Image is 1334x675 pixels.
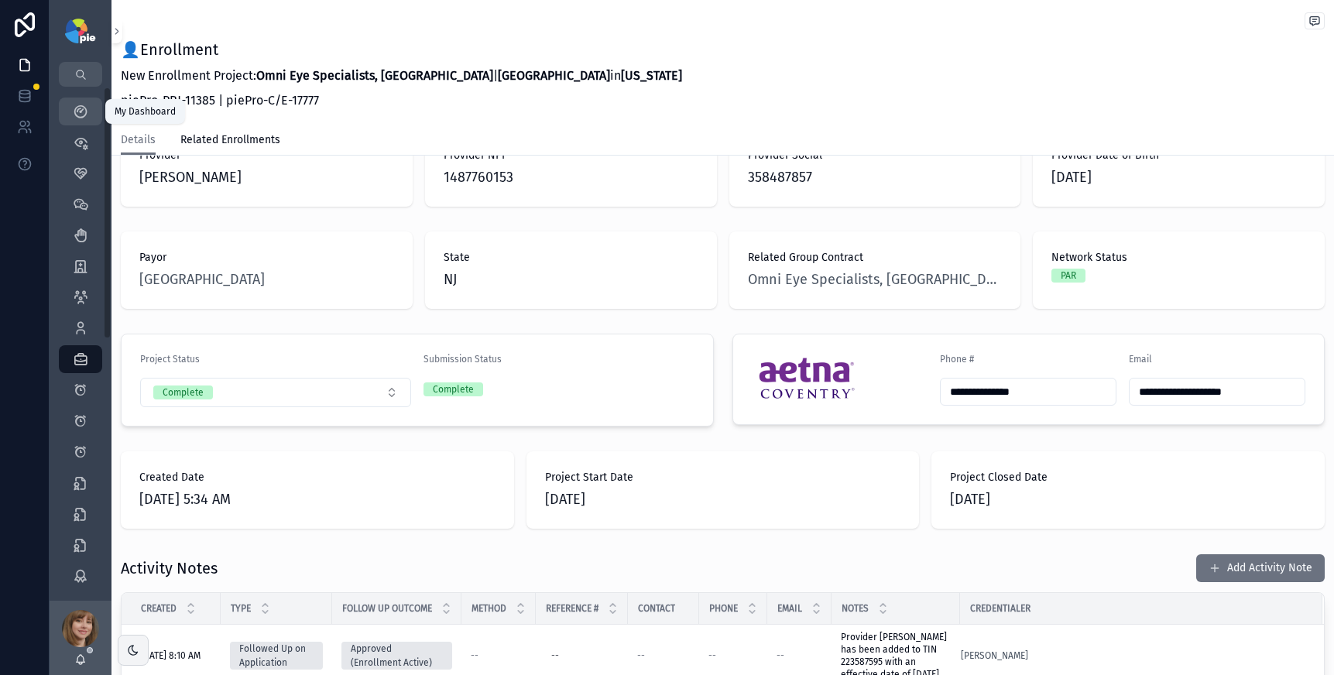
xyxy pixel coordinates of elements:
[121,39,682,60] h1: 👤Enrollment
[545,643,619,668] a: --
[139,269,265,290] a: [GEOGRAPHIC_DATA]
[621,68,682,83] strong: [US_STATE]
[121,67,682,85] p: New Enrollment Project: | in
[121,91,682,110] p: piePro-PRJ-11385 | piePro-C/E-17777
[121,126,156,156] a: Details
[708,649,716,662] span: --
[471,649,526,662] a: --
[1051,166,1306,188] span: [DATE]
[637,649,690,662] a: --
[551,649,559,662] div: --
[444,269,457,290] span: NJ
[433,382,474,396] div: Complete
[638,602,675,615] span: Contact
[950,470,1306,485] span: Project Closed Date
[498,68,610,83] strong: [GEOGRAPHIC_DATA]
[139,488,496,510] span: [DATE] 5:34 AM
[637,649,645,662] span: --
[777,602,802,615] span: Email
[342,602,432,615] span: Follow Up Outcome
[139,470,496,485] span: Created Date
[256,68,493,83] strong: Omni Eye Specialists, [GEOGRAPHIC_DATA]
[65,19,95,43] img: App logo
[231,602,251,615] span: Type
[961,649,1304,662] a: [PERSON_NAME]
[351,642,443,670] div: Approved (Enrollment Active)
[748,166,1003,188] span: 358487857
[1196,554,1325,582] button: Add Activity Note
[141,602,177,615] span: Created
[1051,250,1306,266] span: Network Status
[950,488,1306,510] span: [DATE]
[424,354,502,365] span: Submission Status
[121,557,218,579] h1: Activity Notes
[940,354,974,365] span: Phone #
[777,649,822,662] a: --
[115,105,176,118] div: My Dashboard
[748,269,1003,290] a: Omni Eye Specialists, [GEOGRAPHIC_DATA] - [GEOGRAPHIC_DATA] - [GEOGRAPHIC_DATA] | 20072
[545,488,901,510] span: [DATE]
[961,649,1028,662] a: [PERSON_NAME]
[748,250,1003,266] span: Related Group Contract
[546,602,598,615] span: Reference #
[180,126,280,157] a: Related Enrollments
[50,87,111,601] div: scrollable content
[472,602,506,615] span: Method
[139,250,394,266] span: Payor
[341,642,452,670] a: Approved (Enrollment Active)
[139,166,394,188] span: [PERSON_NAME]
[140,649,211,662] a: [DATE] 8:10 AM
[748,148,1003,163] span: Provider Social
[545,470,901,485] span: Project Start Date
[970,602,1031,615] span: Credentialer
[1129,354,1152,365] span: Email
[708,649,758,662] a: --
[121,132,156,148] span: Details
[752,358,863,401] img: logo-aetna-coventry.png
[842,602,869,615] span: Notes
[1051,148,1306,163] span: Provider Date of Birth
[140,378,411,407] button: Select Button
[444,166,698,188] span: 1487760153
[140,649,201,662] span: [DATE] 8:10 AM
[139,148,394,163] span: Provider
[239,642,314,670] div: Followed Up on Application
[163,385,204,399] div: Complete
[709,602,738,615] span: Phone
[2,74,29,102] iframe: Spotlight
[471,649,478,662] span: --
[230,642,323,670] a: Followed Up on Application
[140,354,200,365] span: Project Status
[777,649,784,662] span: --
[1061,269,1076,283] div: PAR
[444,250,698,266] span: State
[180,132,280,148] span: Related Enrollments
[444,148,698,163] span: Provider NPI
